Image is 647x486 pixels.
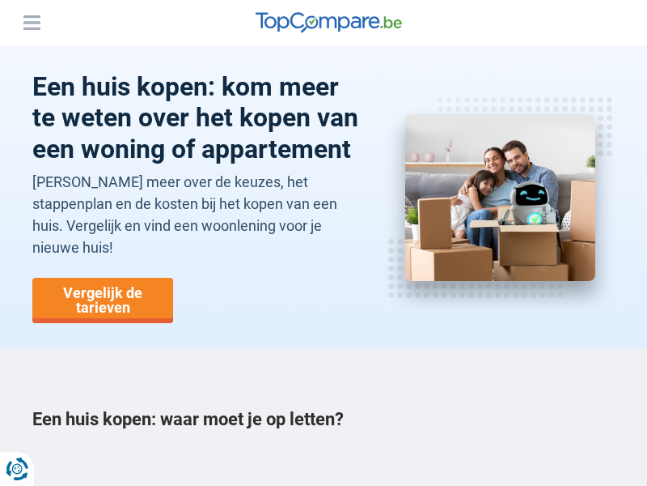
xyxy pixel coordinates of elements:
[256,12,402,33] img: TopCompare
[405,114,595,281] img: Hypothecaire lening om je huis te kopen
[32,71,362,164] h1: Een huis kopen: kom meer te weten over het kopen van een woning of appartement
[32,171,362,258] p: [PERSON_NAME] meer over de keuzes, het stappenplan en de kosten bij het kopen van een huis. Verge...
[32,278,173,323] a: Vergelijk de tarieven
[19,11,44,35] button: Menu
